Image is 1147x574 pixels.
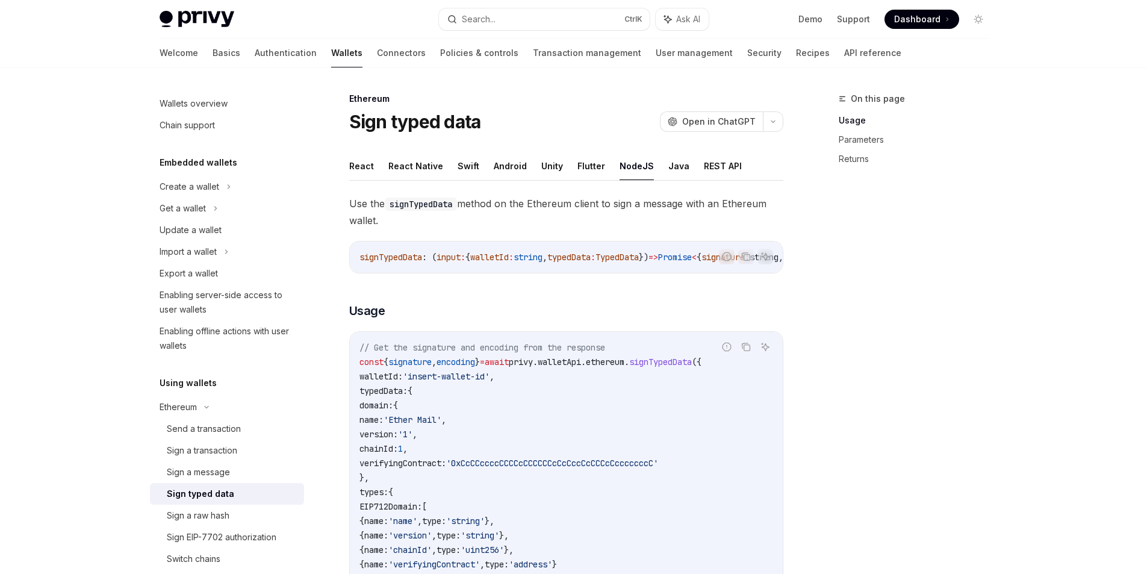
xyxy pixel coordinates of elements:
[359,487,388,498] span: types:
[388,357,432,367] span: signature
[704,152,742,180] button: REST API
[160,245,217,259] div: Import a wallet
[656,39,733,67] a: User management
[349,111,481,133] h1: Sign typed data
[417,516,422,526] span: ,
[388,559,480,570] span: 'verifyingContract'
[509,559,552,570] span: 'address'
[359,400,393,411] span: domain:
[167,552,220,566] div: Switch chains
[461,544,504,555] span: 'uint256'
[969,10,988,29] button: Toggle dark mode
[552,559,557,570] span: }
[624,357,629,367] span: .
[349,302,385,319] span: Usage
[359,530,364,541] span: {
[393,400,398,411] span: {
[538,357,581,367] span: walletApi
[738,339,754,355] button: Copy the contents from the code block
[719,249,735,264] button: Report incorrect code
[160,324,297,353] div: Enabling offline actions with user wallets
[541,152,563,180] button: Unity
[639,252,648,263] span: })
[446,458,658,469] span: '0xCcCCccccCCCCcCCCCCCcCcCccCcCCCcCcccccccC'
[509,357,533,367] span: privy
[682,116,756,128] span: Open in ChatGPT
[648,252,658,263] span: =>
[439,8,650,30] button: Search...CtrlK
[213,39,240,67] a: Basics
[167,422,241,436] div: Send a transaction
[480,559,485,570] span: ,
[437,544,461,555] span: type:
[437,530,461,541] span: type:
[441,414,446,425] span: ,
[150,263,304,284] a: Export a wallet
[160,118,215,133] div: Chain support
[255,39,317,67] a: Authentication
[581,357,586,367] span: .
[384,414,441,425] span: 'Ether Mail'
[160,155,237,170] h5: Embedded wallets
[446,516,485,526] span: 'string'
[331,39,362,67] a: Wallets
[432,544,437,555] span: ,
[432,357,437,367] span: ,
[349,93,783,105] div: Ethereum
[738,249,754,264] button: Copy the contents from the code block
[499,530,509,541] span: },
[595,252,639,263] span: TypedData
[757,339,773,355] button: Ask AI
[658,252,692,263] span: Promise
[494,152,527,180] button: Android
[533,39,641,67] a: Transaction management
[150,320,304,357] a: Enabling offline actions with user wallets
[388,516,417,526] span: 'name'
[591,252,595,263] span: :
[432,530,437,541] span: ,
[160,39,198,67] a: Welcome
[461,530,499,541] span: 'string'
[485,357,509,367] span: await
[359,544,364,555] span: {
[150,440,304,461] a: Sign a transaction
[364,516,388,526] span: name:
[150,483,304,505] a: Sign typed data
[359,443,398,454] span: chainId:
[150,526,304,548] a: Sign EIP-7702 authorization
[465,252,470,263] span: {
[150,505,304,526] a: Sign a raw hash
[359,385,408,396] span: typedData:
[364,544,388,555] span: name:
[798,13,822,25] a: Demo
[851,92,905,106] span: On this page
[408,385,412,396] span: {
[412,429,417,440] span: ,
[403,443,408,454] span: ,
[894,13,940,25] span: Dashboard
[844,39,901,67] a: API reference
[692,357,701,367] span: ({
[668,152,689,180] button: Java
[624,14,642,24] span: Ctrl K
[359,252,422,263] span: signTypedData
[747,39,782,67] a: Security
[533,357,538,367] span: .
[461,252,465,263] span: :
[542,252,547,263] span: ,
[388,530,432,541] span: 'version'
[150,461,304,483] a: Sign a message
[160,400,197,414] div: Ethereum
[422,516,446,526] span: type:
[462,12,496,27] div: Search...
[629,357,692,367] span: signTypedData
[160,223,222,237] div: Update a wallet
[403,371,490,382] span: 'insert-wallet-id'
[167,465,230,479] div: Sign a message
[437,252,461,263] span: input
[150,93,304,114] a: Wallets overview
[385,198,457,211] code: signTypedData
[547,252,591,263] span: typedData
[384,357,388,367] span: {
[160,201,206,216] div: Get a wallet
